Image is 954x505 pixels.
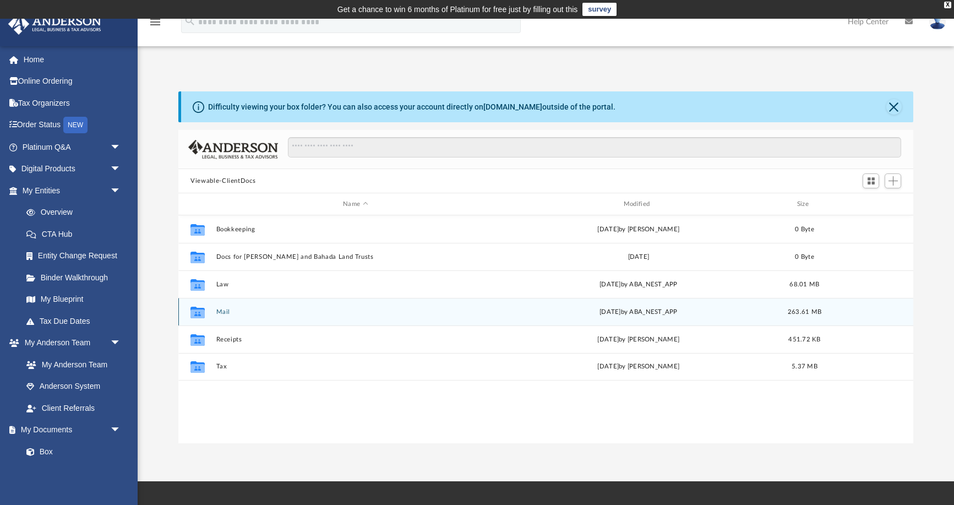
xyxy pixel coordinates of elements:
a: My Entitiesarrow_drop_down [8,180,138,202]
span: 0 Byte [795,254,814,260]
img: Anderson Advisors Platinum Portal [5,13,105,35]
button: Close [886,99,902,115]
span: arrow_drop_down [110,158,132,181]
span: arrow_drop_down [110,136,132,159]
span: 451.72 KB [788,336,820,343]
div: [DATE] by [PERSON_NAME] [499,362,778,372]
a: Entity Change Request [15,245,138,267]
a: Tax Due Dates [15,310,138,332]
button: Switch to Grid View [863,173,879,189]
button: Law [216,281,495,288]
a: My Blueprint [15,289,132,311]
div: [DATE] by ABA_NEST_APP [499,280,778,290]
div: [DATE] by ABA_NEST_APP [499,307,778,317]
div: close [944,2,951,8]
div: Name [216,199,494,209]
a: menu [149,21,162,29]
span: arrow_drop_down [110,332,132,355]
div: grid [178,215,913,444]
a: Order StatusNEW [8,114,138,137]
div: Modified [499,199,778,209]
div: [DATE] by [PERSON_NAME] [499,225,778,235]
div: [DATE] by [PERSON_NAME] [499,335,778,345]
span: 0 Byte [795,226,814,232]
div: id [183,199,211,209]
a: Digital Productsarrow_drop_down [8,158,138,180]
a: Box [15,441,127,463]
button: Tax [216,363,495,370]
a: My Documentsarrow_drop_down [8,419,132,441]
input: Search files and folders [288,137,901,158]
div: NEW [63,117,88,133]
a: My Anderson Team [15,354,127,376]
a: Online Ordering [8,70,138,93]
button: Receipts [216,336,495,343]
span: 263.61 MB [788,309,821,315]
button: Viewable-ClientDocs [190,176,255,186]
a: Tax Organizers [8,92,138,114]
button: Bookkeeping [216,226,495,233]
button: Add [885,173,901,189]
span: arrow_drop_down [110,419,132,442]
button: Docs for [PERSON_NAME] and Bahada Land Trusts [216,253,495,260]
div: id [831,199,908,209]
a: [DOMAIN_NAME] [483,102,542,111]
div: Size [783,199,827,209]
i: search [184,15,196,27]
a: Overview [15,202,138,224]
i: menu [149,15,162,29]
a: Home [8,48,138,70]
a: CTA Hub [15,223,138,245]
a: Client Referrals [15,397,132,419]
span: 68.01 MB [790,281,820,287]
a: Anderson System [15,376,132,398]
span: 5.37 MB [792,363,817,370]
a: Meeting Minutes [15,463,132,485]
div: Get a chance to win 6 months of Platinum for free just by filling out this [337,3,578,16]
div: Difficulty viewing your box folder? You can also access your account directly on outside of the p... [208,101,615,113]
a: survey [582,3,617,16]
a: My Anderson Teamarrow_drop_down [8,332,132,354]
div: [DATE] [499,252,778,262]
a: Platinum Q&Aarrow_drop_down [8,136,138,158]
button: Mail [216,308,495,316]
span: arrow_drop_down [110,180,132,202]
img: User Pic [929,14,946,30]
a: Binder Walkthrough [15,267,138,289]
